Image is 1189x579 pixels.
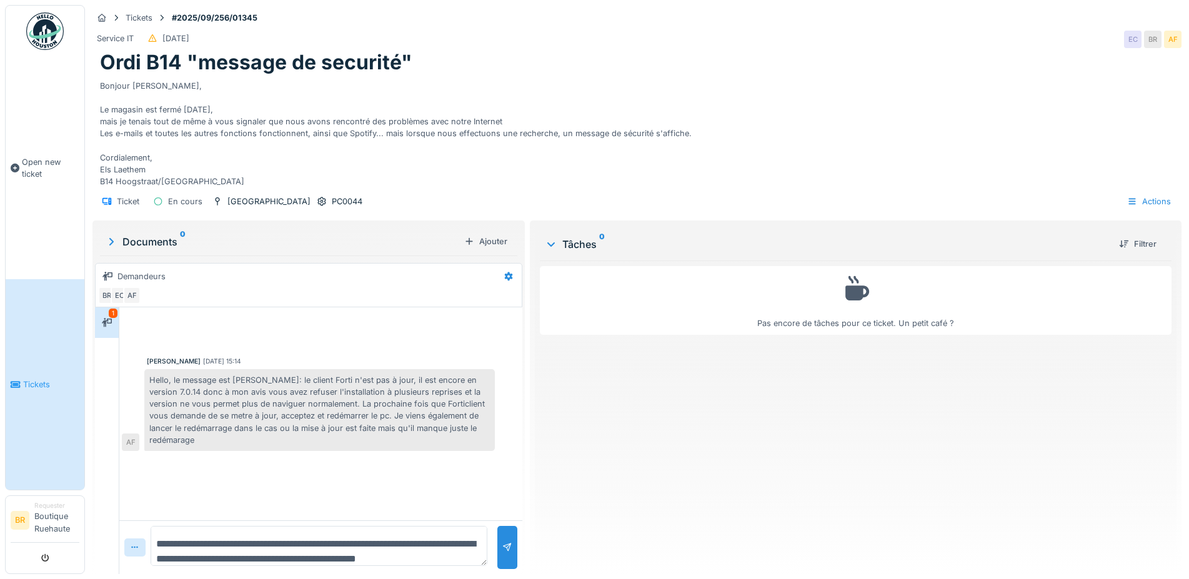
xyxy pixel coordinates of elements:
div: Tickets [126,12,152,24]
img: Badge_color-CXgf-gQk.svg [26,12,64,50]
div: AF [122,433,139,451]
div: Actions [1122,192,1177,210]
div: Filtrer [1114,235,1162,252]
div: Documents [105,234,459,249]
sup: 0 [599,237,605,252]
div: Hello, le message est [PERSON_NAME]: le client Forti n'est pas à jour, il est encore en version 7... [144,369,495,451]
div: [DATE] [162,32,189,44]
div: Demandeurs [117,270,166,282]
div: Bonjour [PERSON_NAME], Le magasin est fermé [DATE], mais je tenais tout de même à vous signaler q... [100,75,1174,188]
h1: Ordi B14 "message de securité" [100,51,412,74]
div: Ticket [117,195,139,207]
li: BR [11,511,29,530]
sup: 0 [180,234,186,249]
div: Requester [34,501,79,510]
div: EC [111,287,128,304]
div: AF [123,287,141,304]
span: Open new ticket [22,156,79,180]
div: [GEOGRAPHIC_DATA] [227,195,311,207]
div: Service IT [97,32,134,44]
div: Pas encore de tâches pour ce ticket. Un petit café ? [548,272,1163,330]
a: BR RequesterBoutique Ruehaute [11,501,79,543]
div: [DATE] 15:14 [203,357,241,366]
strong: #2025/09/256/01345 [167,12,262,24]
div: PC0044 [332,195,362,207]
div: Tâches [545,237,1109,252]
div: [PERSON_NAME] [147,357,201,366]
div: AF [1164,31,1182,48]
a: Tickets [6,279,84,490]
li: Boutique Ruehaute [34,501,79,540]
a: Open new ticket [6,57,84,279]
div: Ajouter [459,233,512,250]
div: EC [1124,31,1142,48]
span: Tickets [23,379,79,390]
div: BR [1144,31,1162,48]
div: 1 [109,309,117,318]
div: En cours [168,195,202,207]
div: BR [98,287,116,304]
